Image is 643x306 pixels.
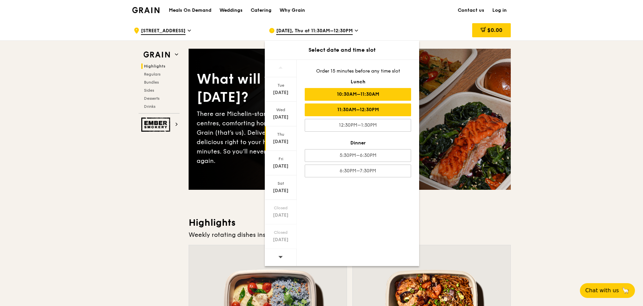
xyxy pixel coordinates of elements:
a: Weddings [215,0,247,20]
h1: Meals On Demand [169,7,211,14]
div: Weekly rotating dishes inspired by flavours from around the world. [189,230,511,239]
div: 5:30PM–6:30PM [305,149,411,162]
div: Lunch [305,79,411,85]
button: Chat with us🦙 [580,283,635,298]
div: Wed [266,107,296,113]
a: Contact us [454,0,488,20]
div: 12:30PM–1:30PM [305,119,411,132]
span: Regulars [144,72,160,77]
span: [DATE], Thu at 11:30AM–12:30PM [276,28,353,35]
div: [DATE] [266,89,296,96]
div: [DATE] [266,163,296,170]
img: Ember Smokery web logo [141,118,172,132]
span: [STREET_ADDRESS] [141,28,186,35]
div: Closed [266,230,296,235]
h3: Highlights [189,217,511,229]
img: Grain web logo [141,49,172,61]
div: [DATE] [266,212,296,219]
div: Weddings [219,0,243,20]
span: Drinks [144,104,155,109]
div: [DATE] [266,138,296,145]
div: Closed [266,205,296,211]
span: Chat with us [585,287,619,295]
div: Thu [266,132,296,137]
div: Catering [251,0,271,20]
div: [DATE] [266,114,296,121]
div: Tue [266,83,296,88]
div: Sat [266,181,296,186]
span: Desserts [144,96,159,101]
div: What will you eat [DATE]? [197,70,350,106]
div: Why Grain [280,0,305,20]
span: $0.00 [487,27,502,33]
div: Order 15 minutes before any time slot [305,68,411,75]
div: [DATE] [266,187,296,194]
a: Log in [488,0,511,20]
a: Catering [247,0,276,20]
div: 11:30AM–12:30PM [305,103,411,116]
div: [DATE] [266,236,296,243]
span: 🦙 [622,287,630,295]
span: Bundles [144,80,159,85]
div: 10:30AM–11:30AM [305,88,411,101]
span: Sides [144,88,154,93]
a: Why Grain [276,0,309,20]
div: 6:30PM–7:30PM [305,165,411,177]
img: Grain [132,7,159,13]
div: There are Michelin-star restaurants, hawker centres, comforting home-cooked classics… and Grain (... [197,109,350,166]
div: Dinner [305,140,411,146]
div: Fri [266,156,296,162]
span: Highlights [144,64,165,69]
div: Select date and time slot [265,46,419,54]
